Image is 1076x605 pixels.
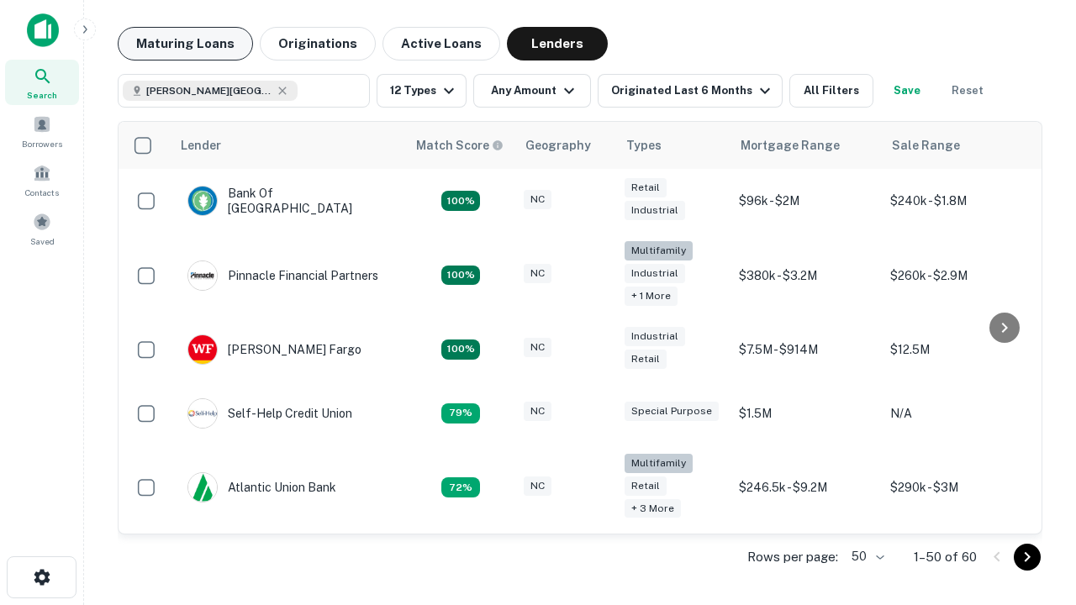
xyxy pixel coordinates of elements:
img: picture [188,261,217,290]
div: NC [524,402,551,421]
div: Pinnacle Financial Partners [187,260,378,291]
div: Multifamily [625,454,693,473]
h6: Match Score [416,136,500,155]
div: Matching Properties: 10, hasApolloMatch: undefined [441,477,480,497]
div: NC [524,264,551,283]
iframe: Chat Widget [992,417,1076,497]
div: Industrial [625,264,685,283]
div: Matching Properties: 14, hasApolloMatch: undefined [441,191,480,211]
span: Contacts [25,186,59,199]
div: Capitalize uses an advanced AI algorithm to match your search with the best lender. The match sco... [416,136,504,155]
td: $12.5M [882,318,1033,381]
img: picture [188,187,217,215]
div: Special Purpose [625,402,719,421]
div: Originated Last 6 Months [611,81,775,101]
button: Any Amount [473,74,591,108]
th: Capitalize uses an advanced AI algorithm to match your search with the best lender. The match sco... [406,122,515,169]
button: Reset [941,74,994,108]
button: 12 Types [377,74,467,108]
div: Retail [625,476,667,496]
td: $1.5M [731,381,882,445]
button: Lenders [507,27,608,60]
div: + 1 more [625,287,678,306]
div: Bank Of [GEOGRAPHIC_DATA] [187,186,389,216]
img: picture [188,399,217,428]
div: + 3 more [625,499,681,518]
a: Contacts [5,157,79,203]
div: Matching Properties: 25, hasApolloMatch: undefined [441,266,480,286]
button: Save your search to get updates of matches that match your search criteria. [880,74,934,108]
div: Retail [625,178,667,197]
p: 1–50 of 60 [914,547,977,567]
img: capitalize-icon.png [27,13,59,47]
div: Industrial [625,201,685,220]
span: Search [27,88,57,102]
td: $260k - $2.9M [882,233,1033,318]
th: Mortgage Range [731,122,882,169]
div: NC [524,338,551,357]
div: Retail [625,350,667,369]
span: [PERSON_NAME][GEOGRAPHIC_DATA], [GEOGRAPHIC_DATA] [146,83,272,98]
div: Mortgage Range [741,135,840,155]
div: Matching Properties: 15, hasApolloMatch: undefined [441,339,480,360]
button: Originated Last 6 Months [598,74,783,108]
div: [PERSON_NAME] Fargo [187,334,361,365]
td: $96k - $2M [731,169,882,233]
a: Search [5,60,79,105]
img: picture [188,473,217,502]
td: $246.5k - $9.2M [731,445,882,530]
button: All Filters [789,74,873,108]
button: Go to next page [1014,544,1041,571]
td: $7.5M - $914M [731,318,882,381]
div: Industrial [625,327,685,346]
button: Maturing Loans [118,27,253,60]
div: Types [626,135,662,155]
button: Active Loans [382,27,500,60]
th: Lender [171,122,406,169]
div: 50 [845,544,887,569]
td: $290k - $3M [882,445,1033,530]
div: Sale Range [892,135,960,155]
div: Matching Properties: 11, hasApolloMatch: undefined [441,403,480,423]
th: Geography [515,122,616,169]
div: Self-help Credit Union [187,398,352,429]
div: Geography [525,135,591,155]
th: Types [616,122,731,169]
th: Sale Range [882,122,1033,169]
div: Multifamily [625,241,693,260]
p: Rows per page: [747,547,838,567]
a: Borrowers [5,108,79,154]
button: Originations [260,27,376,60]
td: N/A [882,381,1033,445]
td: $380k - $3.2M [731,233,882,318]
img: picture [188,335,217,364]
span: Saved [30,234,55,248]
div: Lender [181,135,221,155]
div: NC [524,476,551,496]
span: Borrowers [22,137,62,150]
div: Atlantic Union Bank [187,472,336,502]
div: NC [524,190,551,209]
td: $240k - $1.8M [882,169,1033,233]
a: Saved [5,206,79,251]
